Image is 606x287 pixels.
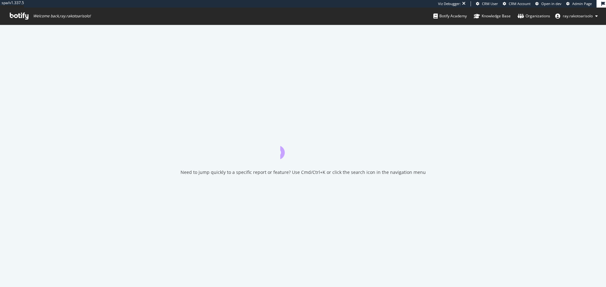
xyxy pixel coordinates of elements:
span: ray.rakotoarisolo [563,13,593,19]
span: Welcome back, ray.rakotoarisolo ! [33,14,91,19]
a: Open in dev [535,1,561,6]
div: Viz Debugger: [438,1,461,6]
div: Organizations [518,13,550,19]
span: CRM User [482,1,498,6]
a: CRM Account [503,1,531,6]
span: Admin Page [572,1,592,6]
div: Botify Academy [433,13,467,19]
div: animation [280,136,326,159]
div: Knowledge Base [474,13,511,19]
a: Botify Academy [433,8,467,25]
a: Knowledge Base [474,8,511,25]
span: Open in dev [541,1,561,6]
a: Organizations [518,8,550,25]
span: CRM Account [509,1,531,6]
button: ray.rakotoarisolo [550,11,603,21]
a: Admin Page [566,1,592,6]
div: Need to jump quickly to a specific report or feature? Use Cmd/Ctrl+K or click the search icon in ... [181,169,426,175]
a: CRM User [476,1,498,6]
